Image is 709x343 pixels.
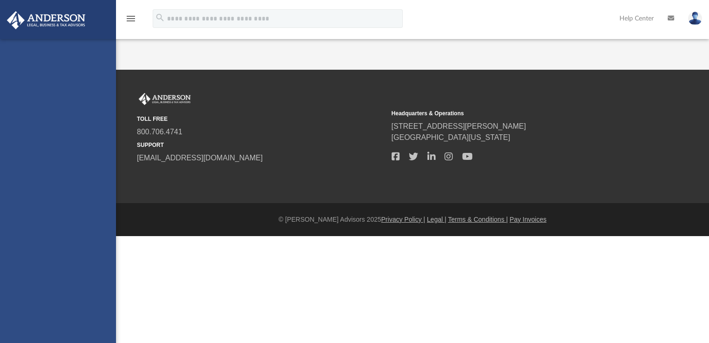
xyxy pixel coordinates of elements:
[125,18,136,24] a: menu
[381,216,425,223] a: Privacy Policy |
[137,93,193,105] img: Anderson Advisors Platinum Portal
[392,133,510,141] a: [GEOGRAPHIC_DATA][US_STATE]
[137,141,385,149] small: SUPPORT
[4,11,88,29] img: Anderson Advisors Platinum Portal
[137,154,263,162] a: [EMAIL_ADDRESS][DOMAIN_NAME]
[392,109,640,118] small: Headquarters & Operations
[509,216,546,223] a: Pay Invoices
[137,115,385,123] small: TOLL FREE
[688,12,702,25] img: User Pic
[155,13,165,23] i: search
[448,216,508,223] a: Terms & Conditions |
[427,216,446,223] a: Legal |
[116,215,709,224] div: © [PERSON_NAME] Advisors 2025
[392,122,526,130] a: [STREET_ADDRESS][PERSON_NAME]
[125,13,136,24] i: menu
[137,128,182,136] a: 800.706.4741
